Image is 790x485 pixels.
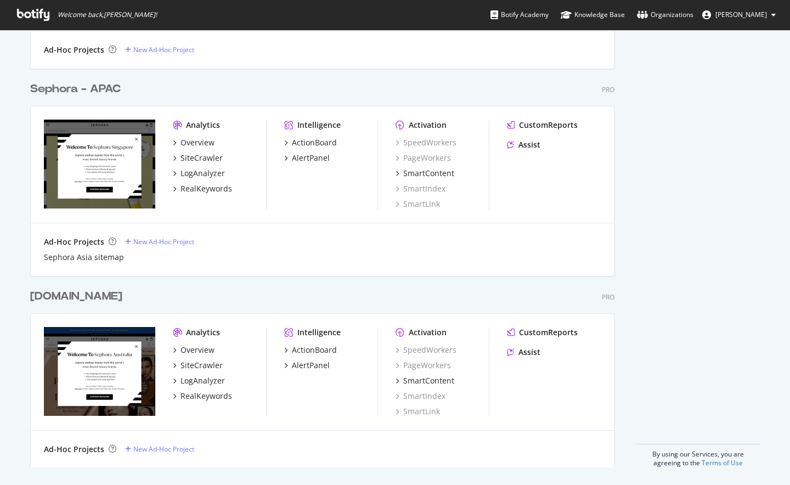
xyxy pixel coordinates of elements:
a: Overview [173,137,215,148]
a: Sephora - APAC [30,81,125,97]
a: CustomReports [507,120,578,131]
a: SpeedWorkers [396,137,456,148]
div: Botify Academy [490,9,549,20]
div: Ad-Hoc Projects [44,236,104,247]
button: [PERSON_NAME] [693,6,785,24]
div: SiteCrawler [180,153,223,163]
a: SpeedWorkers [396,345,456,356]
img: sephora.com.au [44,327,155,416]
a: LogAnalyzer [173,375,225,386]
div: LogAnalyzer [180,375,225,386]
a: New Ad-Hoc Project [125,444,194,454]
a: SmartIndex [396,391,445,402]
div: By using our Services, you are agreeing to the [636,444,760,467]
div: CustomReports [519,120,578,131]
div: Analytics [186,327,220,338]
div: AlertPanel [292,153,330,163]
a: SiteCrawler [173,360,223,371]
a: SmartLink [396,406,440,417]
a: RealKeywords [173,183,232,194]
div: Pro [602,292,614,302]
a: New Ad-Hoc Project [125,45,194,54]
span: Welcome back, [PERSON_NAME] ! [58,10,157,19]
div: RealKeywords [180,183,232,194]
div: Ad-Hoc Projects [44,444,104,455]
div: Intelligence [297,120,341,131]
a: Sephora Asia sitemap [44,252,124,263]
div: Overview [180,345,215,356]
div: CustomReports [519,327,578,338]
div: New Ad-Hoc Project [133,444,194,454]
a: Overview [173,345,215,356]
a: [DOMAIN_NAME] [30,289,127,304]
div: [DOMAIN_NAME] [30,289,122,304]
div: Intelligence [297,327,341,338]
a: AlertPanel [284,360,330,371]
a: New Ad-Hoc Project [125,237,194,246]
div: Activation [409,327,447,338]
span: Livia Tong [715,10,767,19]
div: AlertPanel [292,360,330,371]
div: Overview [180,137,215,148]
div: Organizations [637,9,693,20]
a: ActionBoard [284,137,337,148]
div: ActionBoard [292,137,337,148]
a: SmartLink [396,199,440,210]
div: Activation [409,120,447,131]
a: PageWorkers [396,153,451,163]
div: SmartContent [403,168,454,179]
div: Assist [518,347,540,358]
a: Terms of Use [702,458,743,467]
div: Analytics [186,120,220,131]
div: RealKeywords [180,391,232,402]
div: Ad-Hoc Projects [44,44,104,55]
a: PageWorkers [396,360,451,371]
a: SmartContent [396,168,454,179]
img: sephora.asia [44,120,155,208]
div: Assist [518,139,540,150]
div: New Ad-Hoc Project [133,237,194,246]
div: New Ad-Hoc Project [133,45,194,54]
a: CustomReports [507,327,578,338]
div: Pro [602,85,614,94]
div: SiteCrawler [180,360,223,371]
a: SmartIndex [396,183,445,194]
div: Knowledge Base [561,9,625,20]
a: SmartContent [396,375,454,386]
a: Assist [507,347,540,358]
div: ActionBoard [292,345,337,356]
div: Sephora - APAC [30,81,121,97]
div: LogAnalyzer [180,168,225,179]
a: LogAnalyzer [173,168,225,179]
div: SmartContent [403,375,454,386]
a: Assist [507,139,540,150]
a: RealKeywords [173,391,232,402]
a: AlertPanel [284,153,330,163]
a: SiteCrawler [173,153,223,163]
a: ActionBoard [284,345,337,356]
